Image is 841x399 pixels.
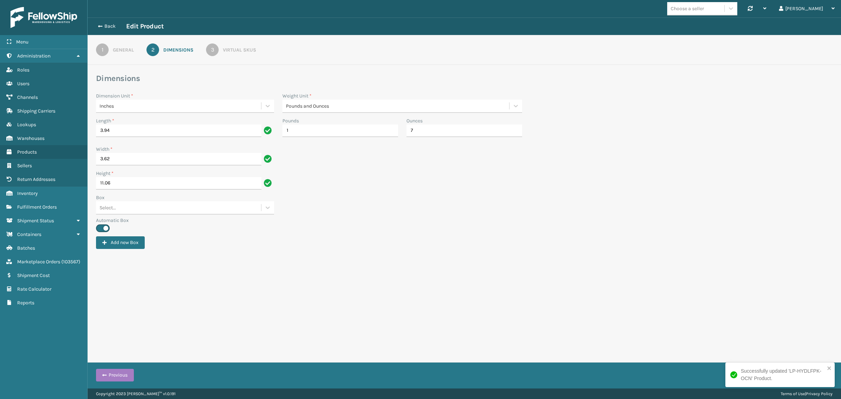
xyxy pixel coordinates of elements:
div: Inches [100,102,262,110]
span: Roles [17,67,29,73]
span: Batches [17,245,35,251]
span: Containers [17,231,41,237]
label: Automatic Box [96,217,833,224]
div: Pounds and Ounces [286,102,510,110]
label: Weight Unit [282,92,312,100]
div: Successfully updated 'LP-HYDLFPK-OCN' Product. [741,367,825,382]
div: General [113,46,134,54]
span: Lookups [17,122,36,128]
span: ( 103567 ) [61,259,80,265]
span: Channels [17,94,38,100]
span: Products [17,149,37,155]
span: Inventory [17,190,38,196]
div: Choose a seller [671,5,704,12]
span: Return Addresses [17,176,55,182]
span: Users [17,81,29,87]
button: Previous [96,369,134,381]
h3: Dimensions [96,73,274,84]
div: Select... [100,204,116,211]
label: Pounds [282,117,299,124]
span: Reports [17,300,34,306]
span: Sellers [17,163,32,169]
div: Virtual SKUs [223,46,256,54]
button: Add new Box [96,236,145,249]
label: Width [96,146,112,153]
span: Warehouses [17,135,45,141]
label: Height [96,170,114,177]
span: Shipment Cost [17,272,50,278]
span: Fulfillment Orders [17,204,57,210]
label: Box [96,194,104,201]
p: Copyright 2023 [PERSON_NAME]™ v 1.0.191 [96,388,176,399]
span: Marketplace Orders [17,259,60,265]
div: 3 [206,43,219,56]
span: Shipment Status [17,218,54,224]
span: Rate Calculator [17,286,52,292]
label: Dimension Unit [96,92,133,100]
span: Menu [16,39,28,45]
label: Length [96,117,114,124]
div: 1 [96,43,109,56]
img: logo [11,7,77,28]
span: Shipping Carriers [17,108,55,114]
h3: Edit Product [126,22,164,31]
div: Dimensions [163,46,193,54]
span: Administration [17,53,50,59]
label: Ounces [406,117,423,124]
div: 2 [146,43,159,56]
button: Back [94,23,126,29]
button: close [827,365,832,372]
